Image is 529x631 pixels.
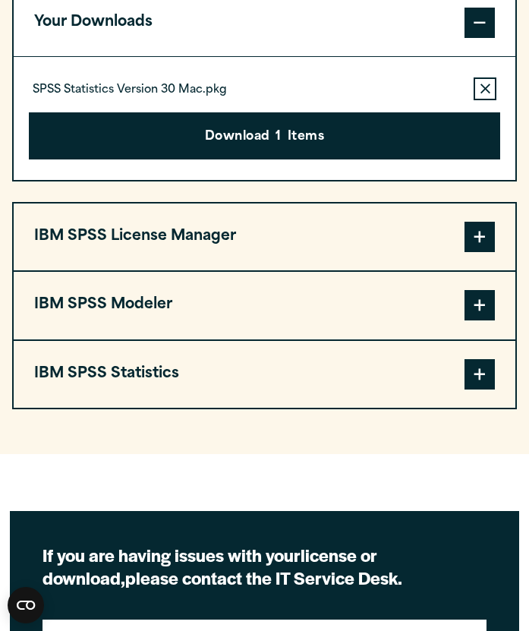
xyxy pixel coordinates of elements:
[29,112,500,159] button: Download1Items
[43,544,486,590] h2: If you are having issues with your please contact the IT Service Desk.
[14,272,515,339] button: IBM SPSS Modeler
[14,203,515,270] button: IBM SPSS License Manager
[14,56,515,180] div: Your Downloads
[276,128,281,147] span: 1
[33,83,227,98] p: SPSS Statistics Version 30 Mac.pkg
[8,587,44,623] button: Open CMP widget
[14,341,515,408] button: IBM SPSS Statistics
[43,542,377,590] strong: license or download,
